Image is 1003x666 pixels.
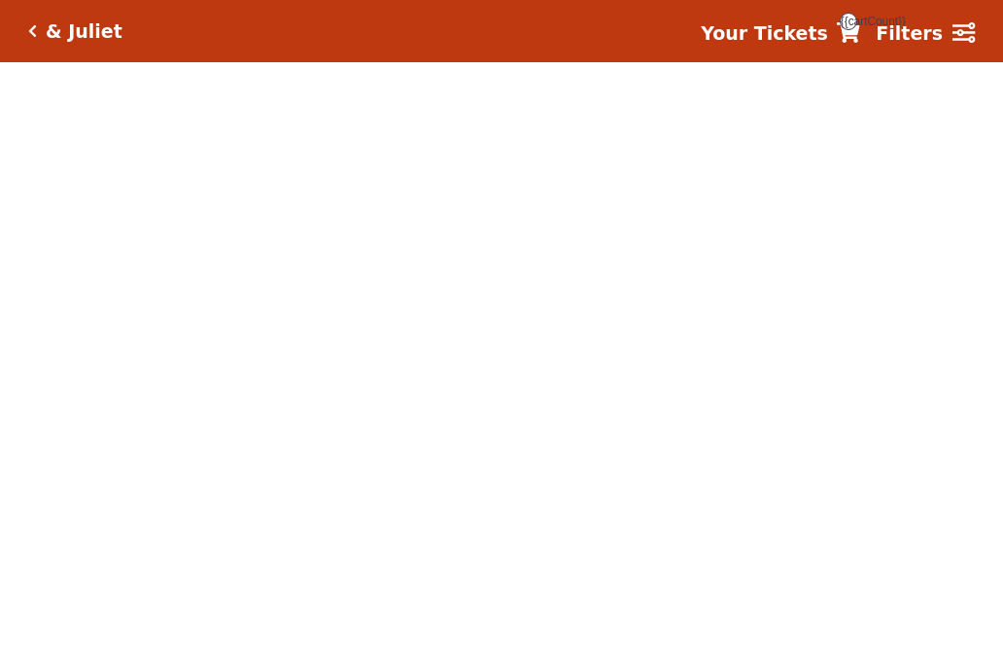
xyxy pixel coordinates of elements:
[701,22,828,44] strong: Your Tickets
[876,19,975,48] a: Filters
[701,19,860,48] a: Your Tickets {{cartCount}}
[28,24,37,38] a: Click here to go back to filters
[876,22,943,44] strong: Filters
[46,20,122,43] h5: & Juliet
[840,13,857,30] span: {{cartCount}}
